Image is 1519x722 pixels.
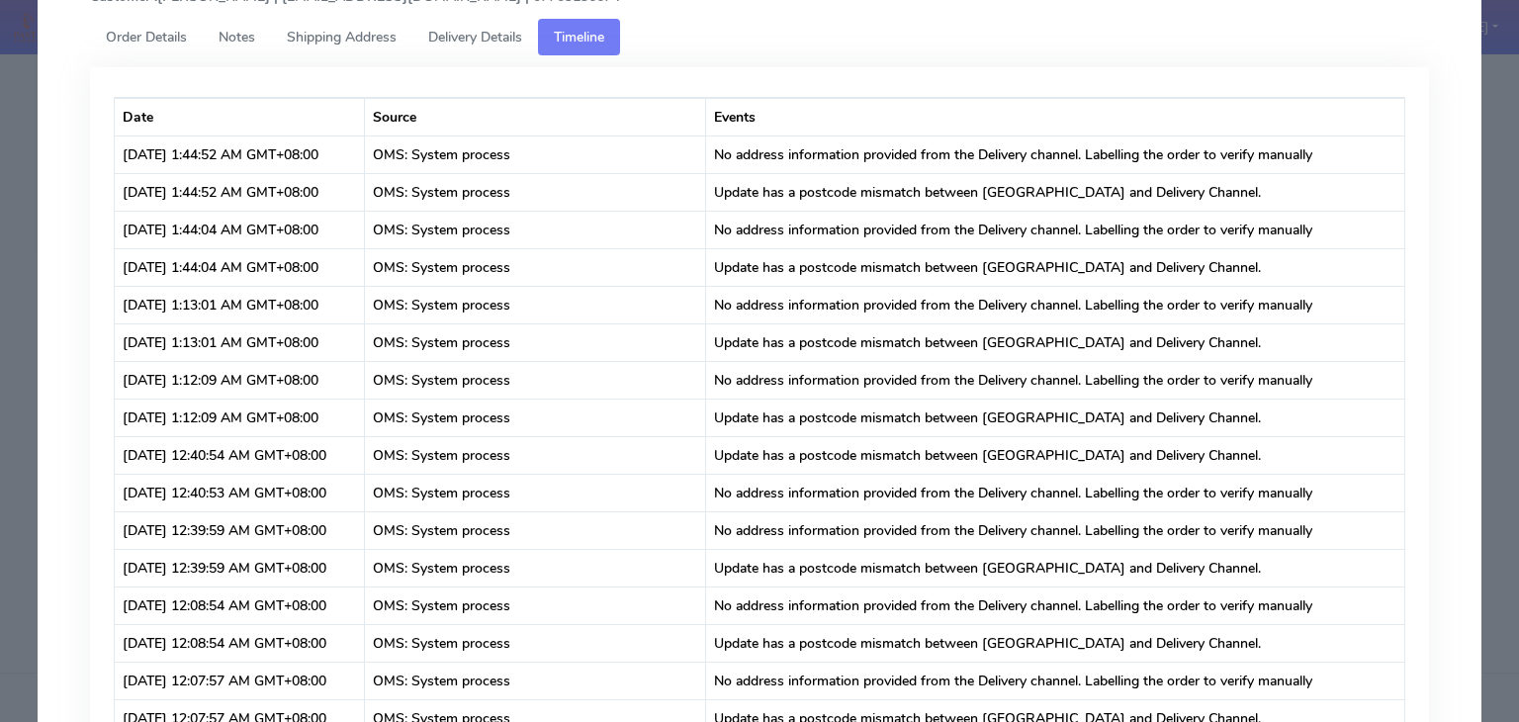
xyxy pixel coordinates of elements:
td: [DATE] 1:12:09 AM GMT+08:00 [115,361,366,399]
td: OMS: System process [365,624,706,662]
td: OMS: System process [365,135,706,173]
td: OMS: System process [365,549,706,587]
td: OMS: System process [365,248,706,286]
td: [DATE] 12:07:57 AM GMT+08:00 [115,662,366,699]
td: Update has a postcode mismatch between [GEOGRAPHIC_DATA] and Delivery Channel. [706,399,1404,436]
td: [DATE] 1:12:09 AM GMT+08:00 [115,399,366,436]
td: No address information provided from the Delivery channel. Labelling the order to verify manually [706,286,1404,323]
td: Update has a postcode mismatch between [GEOGRAPHIC_DATA] and Delivery Channel. [706,549,1404,587]
td: [DATE] 1:44:52 AM GMT+08:00 [115,135,366,173]
span: Shipping Address [287,28,397,46]
td: Update has a postcode mismatch between [GEOGRAPHIC_DATA] and Delivery Channel. [706,323,1404,361]
td: OMS: System process [365,587,706,624]
td: OMS: System process [365,323,706,361]
td: Update has a postcode mismatch between [GEOGRAPHIC_DATA] and Delivery Channel. [706,436,1404,474]
td: OMS: System process [365,286,706,323]
td: OMS: System process [365,474,706,511]
td: [DATE] 12:40:53 AM GMT+08:00 [115,474,366,511]
span: Notes [219,28,255,46]
td: [DATE] 12:08:54 AM GMT+08:00 [115,587,366,624]
td: [DATE] 12:40:54 AM GMT+08:00 [115,436,366,474]
td: No address information provided from the Delivery channel. Labelling the order to verify manually [706,135,1404,173]
th: Source [365,98,706,135]
td: Update has a postcode mismatch between [GEOGRAPHIC_DATA] and Delivery Channel. [706,624,1404,662]
td: No address information provided from the Delivery channel. Labelling the order to verify manually [706,587,1404,624]
td: OMS: System process [365,662,706,699]
span: Order Details [106,28,187,46]
span: Delivery Details [428,28,522,46]
th: Date [115,98,366,135]
td: No address information provided from the Delivery channel. Labelling the order to verify manually [706,474,1404,511]
td: [DATE] 12:39:59 AM GMT+08:00 [115,511,366,549]
td: OMS: System process [365,436,706,474]
ul: Tabs [90,19,1429,55]
td: [DATE] 1:13:01 AM GMT+08:00 [115,286,366,323]
td: OMS: System process [365,361,706,399]
td: OMS: System process [365,211,706,248]
td: OMS: System process [365,511,706,549]
td: Update has a postcode mismatch between [GEOGRAPHIC_DATA] and Delivery Channel. [706,248,1404,286]
td: No address information provided from the Delivery channel. Labelling the order to verify manually [706,662,1404,699]
td: [DATE] 12:39:59 AM GMT+08:00 [115,549,366,587]
td: No address information provided from the Delivery channel. Labelling the order to verify manually [706,361,1404,399]
td: [DATE] 1:44:52 AM GMT+08:00 [115,173,366,211]
td: No address information provided from the Delivery channel. Labelling the order to verify manually [706,211,1404,248]
td: [DATE] 1:44:04 AM GMT+08:00 [115,248,366,286]
td: Update has a postcode mismatch between [GEOGRAPHIC_DATA] and Delivery Channel. [706,173,1404,211]
td: [DATE] 1:13:01 AM GMT+08:00 [115,323,366,361]
td: [DATE] 12:08:54 AM GMT+08:00 [115,624,366,662]
td: OMS: System process [365,399,706,436]
span: Timeline [554,28,604,46]
td: No address information provided from the Delivery channel. Labelling the order to verify manually [706,511,1404,549]
td: OMS: System process [365,173,706,211]
th: Events [706,98,1404,135]
td: [DATE] 1:44:04 AM GMT+08:00 [115,211,366,248]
